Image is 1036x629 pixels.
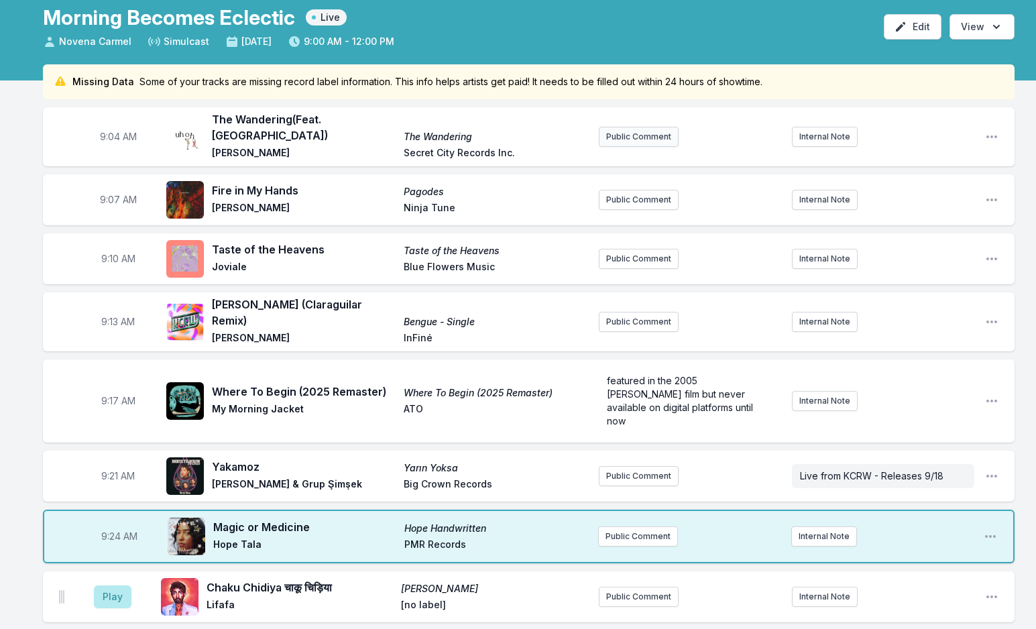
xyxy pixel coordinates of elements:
span: Novena Carmel [43,35,131,48]
img: Yarın Yoksa [166,457,204,495]
span: Blue Flowers Music [404,260,587,276]
button: Open playlist item options [985,590,998,604]
span: The Wandering (Feat. [GEOGRAPHIC_DATA]) [212,111,396,144]
span: PMR Records [404,538,587,554]
span: ATO [404,402,587,418]
button: Open playlist item options [985,469,998,483]
span: Pagodes [404,185,587,198]
button: Open playlist item options [985,394,998,408]
button: Internal Note [792,312,858,332]
span: [PERSON_NAME] [212,146,396,162]
span: InFiné [404,331,587,347]
span: Taste of the Heavens [212,241,396,258]
span: Ninja Tune [404,201,587,217]
span: Chaku Chidiya चाकू चिड़िया [207,579,393,595]
button: Open playlist item options [985,130,998,144]
span: Timestamp [101,530,137,543]
span: [PERSON_NAME] [401,582,587,595]
span: Lifafa [207,598,393,614]
button: Public Comment [599,249,679,269]
span: Timestamp [101,469,135,483]
span: [PERSON_NAME] & Grup Şimşek [212,477,396,494]
button: Open playlist item options [984,530,997,543]
span: Live from KCRW - Releases 9/18 [800,470,943,481]
button: Public Comment [599,312,679,332]
span: Timestamp [101,394,135,408]
button: Open playlist item options [985,252,998,266]
span: Live [306,9,347,25]
span: Hope Handwritten [404,522,587,535]
span: Joviale [212,260,396,276]
span: Taste of the Heavens [404,244,587,258]
button: Internal Note [791,526,857,547]
button: Internal Note [792,587,858,607]
span: 9:00 AM - 12:00 PM [288,35,394,48]
button: Play [94,585,131,608]
span: Yakamoz [212,459,396,475]
button: Public Comment [599,190,679,210]
span: Magic or Medicine [213,519,396,535]
span: Yarın Yoksa [404,461,587,475]
button: Open playlist item options [985,193,998,207]
span: Timestamp [100,130,137,144]
button: Internal Note [792,190,858,210]
span: My Morning Jacket [212,402,396,418]
img: The Wandering [166,118,204,156]
button: Open playlist item options [985,315,998,329]
span: featured in the 2005 [PERSON_NAME] film but never available on digital platforms until now [607,375,756,426]
button: Internal Note [792,391,858,411]
img: Bengue - Single [166,303,204,341]
span: Fire in My Hands [212,182,396,198]
span: [PERSON_NAME] (Claraguilar Remix) [212,296,396,329]
button: Public Comment [599,466,679,486]
button: Internal Note [792,249,858,269]
button: Public Comment [599,127,679,147]
h1: Morning Becomes Eclectic [43,5,295,30]
img: Where To Begin (2025 Remaster) [166,382,204,420]
button: Open options [949,14,1015,40]
button: Internal Note [792,127,858,147]
span: The Wandering [404,130,587,144]
img: Pagodes [166,181,204,219]
span: [PERSON_NAME] [212,201,396,217]
span: Timestamp [100,193,137,207]
span: Secret City Records Inc. [404,146,587,162]
span: Timestamp [101,252,135,266]
span: Missing Data [72,75,134,89]
span: Hope Tala [213,538,396,554]
img: Hope Handwritten [168,518,205,555]
img: Jaago जागो [161,578,198,616]
span: Bengue - Single [404,315,587,329]
img: Drag Handle [59,590,64,604]
span: Some of your tracks are missing record label information. This info helps artists get paid! It ne... [139,75,762,89]
button: Edit [884,14,941,40]
span: [no label] [401,598,587,614]
button: Public Comment [598,526,678,547]
span: [PERSON_NAME] [212,331,396,347]
button: Public Comment [599,587,679,607]
span: [DATE] [225,35,272,48]
span: Timestamp [101,315,135,329]
span: Big Crown Records [404,477,587,494]
span: Where To Begin (2025 Remaster) [404,386,587,400]
img: Taste of the Heavens [166,240,204,278]
span: Simulcast [148,35,209,48]
span: Where To Begin (2025 Remaster) [212,384,396,400]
